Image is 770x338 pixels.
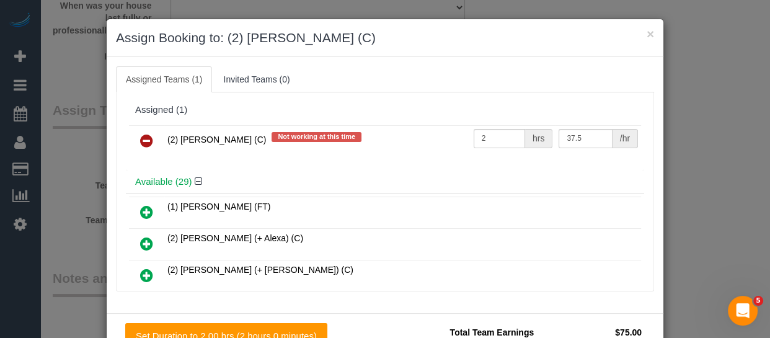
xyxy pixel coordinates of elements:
[135,105,635,115] div: Assigned (1)
[135,177,635,187] h4: Available (29)
[116,66,212,92] a: Assigned Teams (1)
[167,265,353,275] span: (2) [PERSON_NAME] (+ [PERSON_NAME]) (C)
[167,233,303,243] span: (2) [PERSON_NAME] (+ Alexa) (C)
[647,27,654,40] button: ×
[525,129,552,148] div: hrs
[728,296,758,326] iframe: Intercom live chat
[272,132,361,142] span: Not working at this time
[613,129,638,148] div: /hr
[167,134,266,144] span: (2) [PERSON_NAME] (C)
[753,296,763,306] span: 5
[167,202,270,211] span: (1) [PERSON_NAME] (FT)
[116,29,654,47] h3: Assign Booking to: (2) [PERSON_NAME] (C)
[213,66,299,92] a: Invited Teams (0)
